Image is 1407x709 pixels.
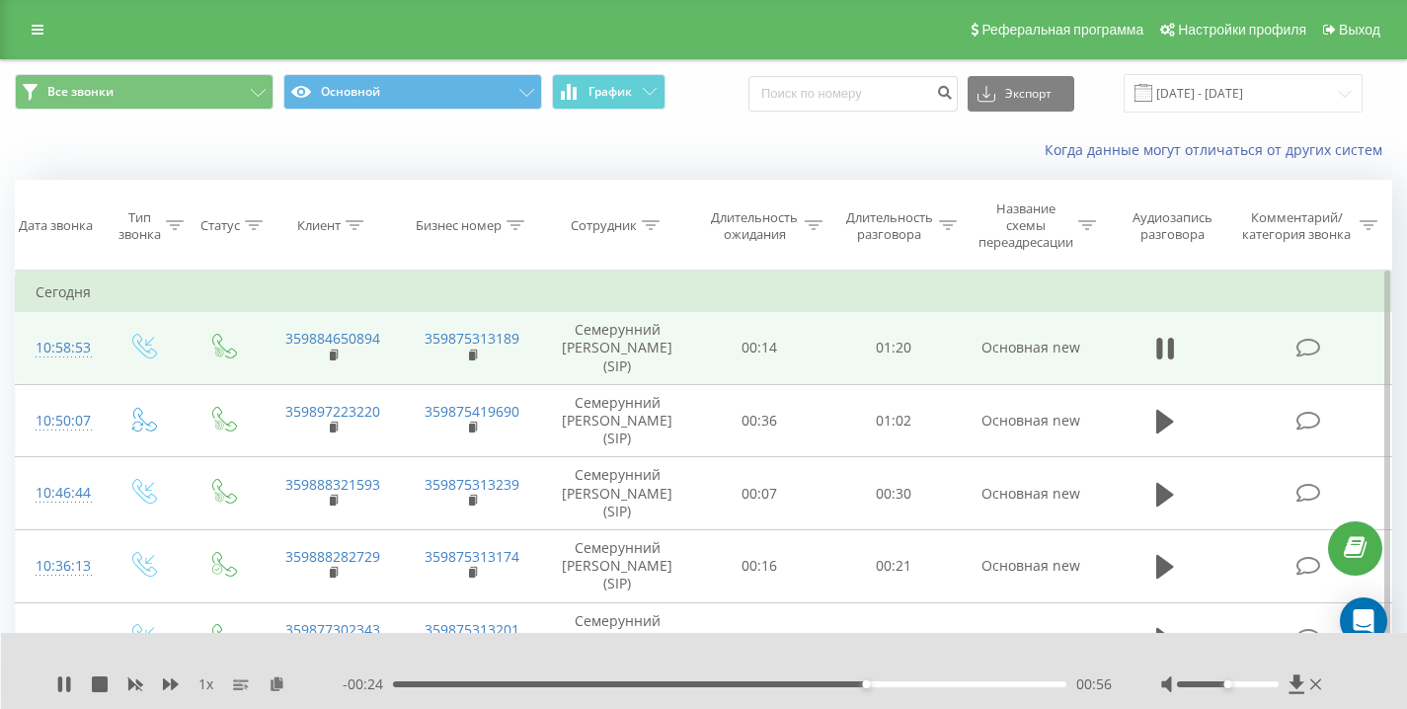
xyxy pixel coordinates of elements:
span: График [588,85,632,99]
div: Accessibility label [862,680,870,688]
span: 1 x [198,674,213,694]
span: 00:56 [1076,674,1112,694]
span: Реферальная программа [981,22,1143,38]
td: Семерунний [PERSON_NAME] (SIP) [542,529,692,602]
button: Все звонки [15,74,274,110]
a: Когда данные могут отличаться от других систем [1045,140,1392,159]
a: 359875313201 [425,620,519,639]
td: Сегодня [16,273,1392,312]
div: Аудиозапись разговора [1119,209,1225,243]
a: 359888282729 [285,547,380,566]
div: Бизнес номер [416,217,502,234]
a: 359884650894 [285,329,380,348]
td: 01:02 [826,384,961,457]
div: Клиент [297,217,341,234]
span: Выход [1339,22,1380,38]
td: Семерунний [PERSON_NAME] (SIP) [542,457,692,530]
div: 10:30:05 [36,619,82,658]
td: 00:15 [692,602,826,675]
button: График [552,74,665,110]
div: 10:50:07 [36,402,82,440]
div: 10:58:53 [36,329,82,367]
div: Сотрудник [571,217,637,234]
a: 359897223220 [285,402,380,421]
td: 00:16 [692,529,826,602]
div: 10:46:44 [36,474,82,512]
div: Название схемы переадресации [978,200,1073,251]
td: Основная new [961,602,1101,675]
td: Семерунний [PERSON_NAME] (SIP) [542,312,692,385]
td: 00:30 [826,457,961,530]
div: Open Intercom Messenger [1340,597,1387,645]
a: 359875313174 [425,547,519,566]
td: 00:36 [692,384,826,457]
span: Настройки профиля [1178,22,1306,38]
div: Длительность ожидания [710,209,799,243]
td: Основная new [961,312,1101,385]
a: 359875313189 [425,329,519,348]
a: 359877302343 [285,620,380,639]
button: Экспорт [968,76,1074,112]
div: Accessibility label [1224,680,1232,688]
td: 00:07 [692,457,826,530]
td: Основная new [961,529,1101,602]
td: 00:14 [692,312,826,385]
div: Дата звонка [19,217,93,234]
div: Статус [200,217,240,234]
td: 00:21 [826,529,961,602]
a: 359875419690 [425,402,519,421]
td: 01:20 [826,312,961,385]
a: 359888321593 [285,475,380,494]
td: Семерунний [PERSON_NAME] (SIP) [542,602,692,675]
td: 00:14 [826,602,961,675]
td: Семерунний [PERSON_NAME] (SIP) [542,384,692,457]
div: Комментарий/категория звонка [1239,209,1355,243]
span: Все звонки [47,84,114,100]
button: Основной [283,74,542,110]
div: Тип звонка [118,209,161,243]
div: 10:36:13 [36,547,82,586]
td: Основная new [961,457,1101,530]
a: 359875313239 [425,475,519,494]
span: - 00:24 [343,674,393,694]
td: Основная new [961,384,1101,457]
div: Длительность разговора [845,209,934,243]
input: Поиск по номеру [748,76,958,112]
